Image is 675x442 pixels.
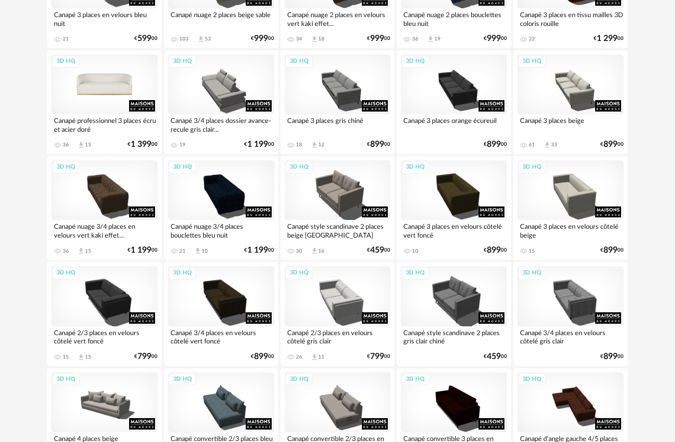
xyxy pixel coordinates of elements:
[397,50,511,154] a: 3D HQ Canapé 3 places orange écureuil €89900
[52,161,80,174] div: 3D HQ
[285,55,313,68] div: 3D HQ
[529,36,535,42] div: 22
[311,353,318,361] span: Download icon
[318,142,325,148] div: 12
[401,220,507,241] div: Canapé 3 places en velours côtelé vert foncé
[517,114,624,135] div: Canapé 3 places beige
[370,353,384,360] span: 799
[63,36,69,42] div: 21
[168,161,196,174] div: 3D HQ
[427,35,434,43] span: Download icon
[367,353,390,360] div: € 00
[401,373,429,386] div: 3D HQ
[367,35,390,42] div: € 00
[600,247,624,254] div: € 00
[487,35,501,42] span: 999
[77,141,85,149] span: Download icon
[47,50,162,154] a: 3D HQ Canapé professionnel 3 places écru et acier doré 36 Download icon 15 €1 39900
[543,141,551,149] span: Download icon
[318,354,325,360] div: 11
[484,35,507,42] div: € 00
[164,50,278,154] a: 3D HQ Canapé 3/4 places dossier avance-recule gris clair... 19 €1 19900
[401,161,429,174] div: 3D HQ
[85,354,91,360] div: 15
[285,161,313,174] div: 3D HQ
[487,247,501,254] span: 899
[137,353,151,360] span: 799
[131,141,151,148] span: 1 399
[517,326,624,347] div: Canapé 3/4 places en velours côtelé gris clair
[47,156,162,260] a: 3D HQ Canapé nuage 3/4 places en velours vert kaki effet... 36 Download icon 15 €1 19900
[603,247,617,254] span: 899
[51,114,158,135] div: Canapé professionnel 3 places écru et acier doré
[285,267,313,280] div: 3D HQ
[63,354,69,360] div: 15
[397,262,511,366] a: 3D HQ Canapé style scandinave 2 places gris clair chiné €45900
[311,141,318,149] span: Download icon
[244,141,274,148] div: € 00
[168,55,196,68] div: 3D HQ
[367,247,390,254] div: € 00
[600,141,624,148] div: € 00
[285,220,391,241] div: Canapé style scandinave 2 places beige [GEOGRAPHIC_DATA]
[85,142,91,148] div: 15
[518,373,546,386] div: 3D HQ
[401,326,507,347] div: Canapé style scandinave 2 places gris clair chiné
[529,142,535,148] div: 61
[285,8,391,29] div: Canapé nuage 2 places en velours vert kaki effet...
[370,247,384,254] span: 459
[518,55,546,68] div: 3D HQ
[179,248,186,254] div: 21
[487,141,501,148] span: 899
[285,114,391,135] div: Canapé 3 places gris chiné
[128,247,158,254] div: € 00
[254,35,268,42] span: 999
[168,326,274,347] div: Canapé 3/4 places en velours côtelé vert foncé
[51,8,158,29] div: Canapé 3 places en velours bleu nuit
[77,353,85,361] span: Download icon
[296,248,302,254] div: 30
[603,353,617,360] span: 899
[412,248,418,254] div: 10
[51,326,158,347] div: Canapé 2/3 places en velours côtelé vert foncé
[131,247,151,254] span: 1 199
[518,161,546,174] div: 3D HQ
[484,141,507,148] div: € 00
[244,247,274,254] div: € 00
[296,354,302,360] div: 26
[63,248,69,254] div: 36
[137,35,151,42] span: 599
[370,35,384,42] span: 999
[77,247,85,255] span: Download icon
[401,267,429,280] div: 3D HQ
[594,35,624,42] div: € 00
[52,267,80,280] div: 3D HQ
[197,35,205,43] span: Download icon
[318,36,325,42] div: 18
[168,220,274,241] div: Canapé nuage 3/4 places bouclettes bleu nuit
[401,8,507,29] div: Canapé nuage 2 places bouclettes bleu nuit
[529,248,535,254] div: 15
[168,267,196,280] div: 3D HQ
[280,262,395,366] a: 3D HQ Canapé 2/3 places en velours côtelé gris clair 26 Download icon 11 €79900
[597,35,617,42] span: 1 299
[412,36,418,42] div: 36
[367,141,390,148] div: € 00
[603,141,617,148] span: 899
[513,156,628,260] a: 3D HQ Canapé 3 places en velours côtelé beige 15 €89900
[251,35,274,42] div: € 00
[47,262,162,366] a: 3D HQ Canapé 2/3 places en velours côtelé vert foncé 15 Download icon 15 €79900
[205,36,211,42] div: 53
[247,247,268,254] span: 1 199
[484,353,507,360] div: € 00
[318,248,325,254] div: 16
[370,141,384,148] span: 899
[134,35,158,42] div: € 00
[296,142,302,148] div: 18
[296,36,302,42] div: 34
[311,247,318,255] span: Download icon
[52,373,80,386] div: 3D HQ
[484,247,507,254] div: € 00
[518,267,546,280] div: 3D HQ
[311,35,318,43] span: Download icon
